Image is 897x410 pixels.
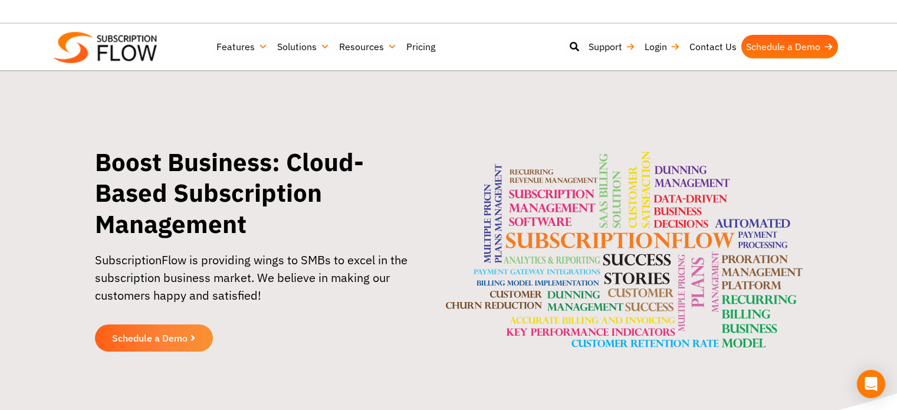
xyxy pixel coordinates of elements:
[95,324,213,352] a: Schedule a Demo
[112,333,188,343] span: Schedule a Demo
[584,35,640,58] a: Support
[272,35,334,58] a: Solutions
[402,35,440,58] a: Pricing
[95,251,416,316] p: SubscriptionFlow is providing wings to SMBs to excel in the subscription business market. We beli...
[685,35,741,58] a: Contact Us
[741,35,838,58] a: Schedule a Demo
[334,35,402,58] a: Resources
[54,32,157,63] img: Subscriptionflow
[857,370,885,398] div: Open Intercom Messenger
[446,151,803,347] img: banner-image
[212,35,272,58] a: Features
[95,147,416,240] h1: Boost Business: Cloud-Based Subscription Management
[640,35,685,58] a: Login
